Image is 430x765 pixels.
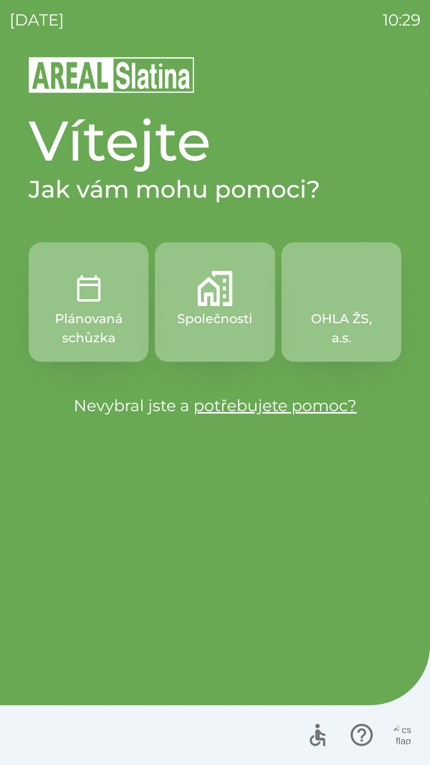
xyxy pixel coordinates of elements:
img: 0ea463ad-1074-4378-bee6-aa7a2f5b9440.png [71,271,106,306]
h2: Jak vám mohu pomoci? [29,175,401,204]
h1: Vítejte [29,107,401,175]
p: OHLA ŽS, a.s. [301,309,382,347]
a: potřebujete pomoc? [193,396,357,415]
button: OHLA ŽS, a.s. [281,242,401,362]
img: Logo [29,56,401,94]
button: Společnosti [155,242,275,362]
img: cs flag [393,724,414,746]
img: 9f72f9f4-8902-46ff-b4e6-bc4241ee3c12.png [324,271,359,306]
p: [DATE] [10,8,64,32]
img: 58b4041c-2a13-40f9-aad2-b58ace873f8c.png [197,271,233,306]
p: Společnosti [177,309,252,328]
p: Plánovaná schůzka [48,309,129,347]
button: Plánovaná schůzka [29,242,149,362]
p: Nevybral jste a [29,394,401,418]
p: 10:29 [383,8,420,32]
